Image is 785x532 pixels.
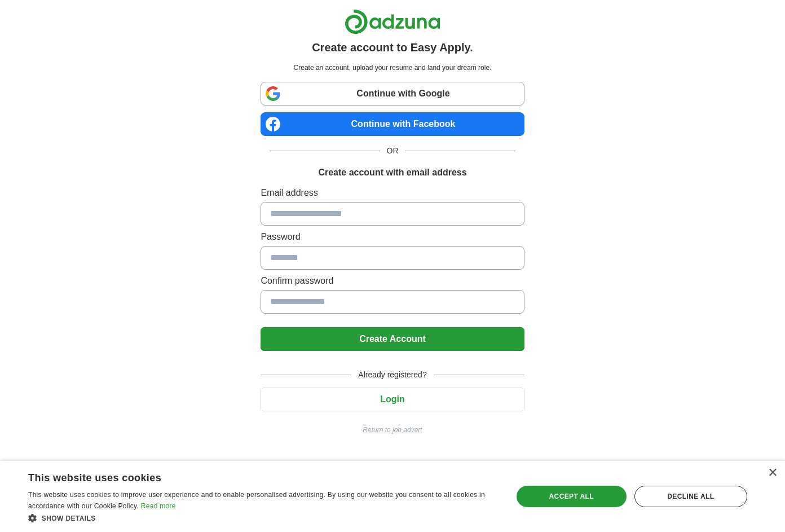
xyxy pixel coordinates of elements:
[351,369,433,381] span: Already registered?
[261,82,524,105] a: Continue with Google
[380,145,405,157] span: OR
[28,468,470,485] div: This website uses cookies
[261,388,524,411] button: Login
[517,486,627,507] div: Accept all
[768,469,777,477] div: Close
[261,230,524,244] label: Password
[261,186,524,200] label: Email address
[42,515,96,522] span: Show details
[261,112,524,136] a: Continue with Facebook
[141,502,176,510] a: Read more, opens a new window
[312,39,473,56] h1: Create account to Easy Apply.
[318,166,466,179] h1: Create account with email address
[263,63,522,73] p: Create an account, upload your resume and land your dream role.
[345,9,440,34] img: Adzuna logo
[634,486,747,507] div: Decline all
[28,512,498,524] div: Show details
[28,491,485,510] span: This website uses cookies to improve user experience and to enable personalised advertising. By u...
[261,394,524,404] a: Login
[261,425,524,435] a: Return to job advert
[261,327,524,351] button: Create Account
[261,274,524,288] label: Confirm password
